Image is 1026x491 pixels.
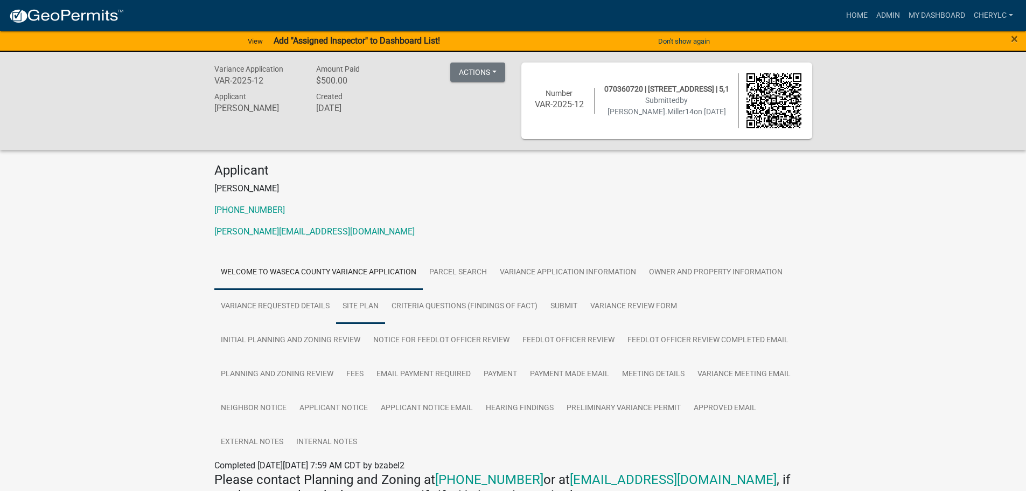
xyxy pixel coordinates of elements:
a: Neighbor Notice [214,391,293,426]
a: Variance Requested Details [214,289,336,324]
span: Variance Application [214,65,283,73]
span: Created [316,92,343,101]
a: [PERSON_NAME][EMAIL_ADDRESS][DOMAIN_NAME] [214,226,415,237]
span: Applicant [214,92,246,101]
h4: Applicant [214,163,812,178]
a: Owner and Property Information [643,255,789,290]
span: Completed [DATE][DATE] 7:59 AM CDT by bzabel2 [214,460,404,471]
a: Site Plan [336,289,385,324]
a: Submit [544,289,584,324]
a: Applicant Notice Email [374,391,479,426]
a: My Dashboard [904,5,969,26]
span: Number [546,89,573,98]
a: [PHONE_NUMBER] [214,205,285,215]
a: Home [842,5,872,26]
span: × [1011,31,1018,46]
a: Notice for Feedlot Officer Review [367,323,516,358]
a: View [243,32,267,50]
a: Meeting Details [616,357,691,392]
h6: $500.00 [316,75,402,86]
a: Variance Review Form [584,289,683,324]
a: Feedlot Officer Review [516,323,621,358]
a: Variance Meeting Email [691,357,797,392]
a: Fees [340,357,370,392]
h6: [PERSON_NAME] [214,103,301,113]
a: Payment Made Email [524,357,616,392]
a: Feedlot Officer Review Completed Email [621,323,795,358]
a: Internal Notes [290,425,364,460]
a: Admin [872,5,904,26]
button: Don't show again [654,32,714,50]
a: [PHONE_NUMBER] [435,472,543,487]
span: Amount Paid [316,65,360,73]
h6: VAR-2025-12 [214,75,301,86]
a: Hearing Findings [479,391,560,426]
strong: Add "Assigned Inspector" to Dashboard List! [274,36,440,46]
h6: [DATE] [316,103,402,113]
a: Cherylc [969,5,1017,26]
a: Criteria Questions (Findings of Fact) [385,289,544,324]
a: Parcel search [423,255,493,290]
button: Actions [450,63,505,82]
a: External Notes [214,425,290,460]
a: Approved Email [687,391,763,426]
img: QR code [746,73,801,128]
a: Planning and Zoning Review [214,357,340,392]
a: Preliminary Variance Permit [560,391,687,426]
a: Email Payment Required [370,357,477,392]
button: Close [1011,32,1018,45]
p: [PERSON_NAME] [214,182,812,195]
a: Initial Planning and Zoning Review [214,323,367,358]
h6: VAR-2025-12 [532,99,587,109]
a: Welcome to Waseca County Variance Application [214,255,423,290]
span: Submitted on [DATE] [608,96,726,116]
a: [EMAIL_ADDRESS][DOMAIN_NAME] [570,472,777,487]
a: Applicant Notice [293,391,374,426]
a: Variance Application Information [493,255,643,290]
span: 070360720 | [STREET_ADDRESS] | 5,1 [604,85,729,93]
a: Payment [477,357,524,392]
